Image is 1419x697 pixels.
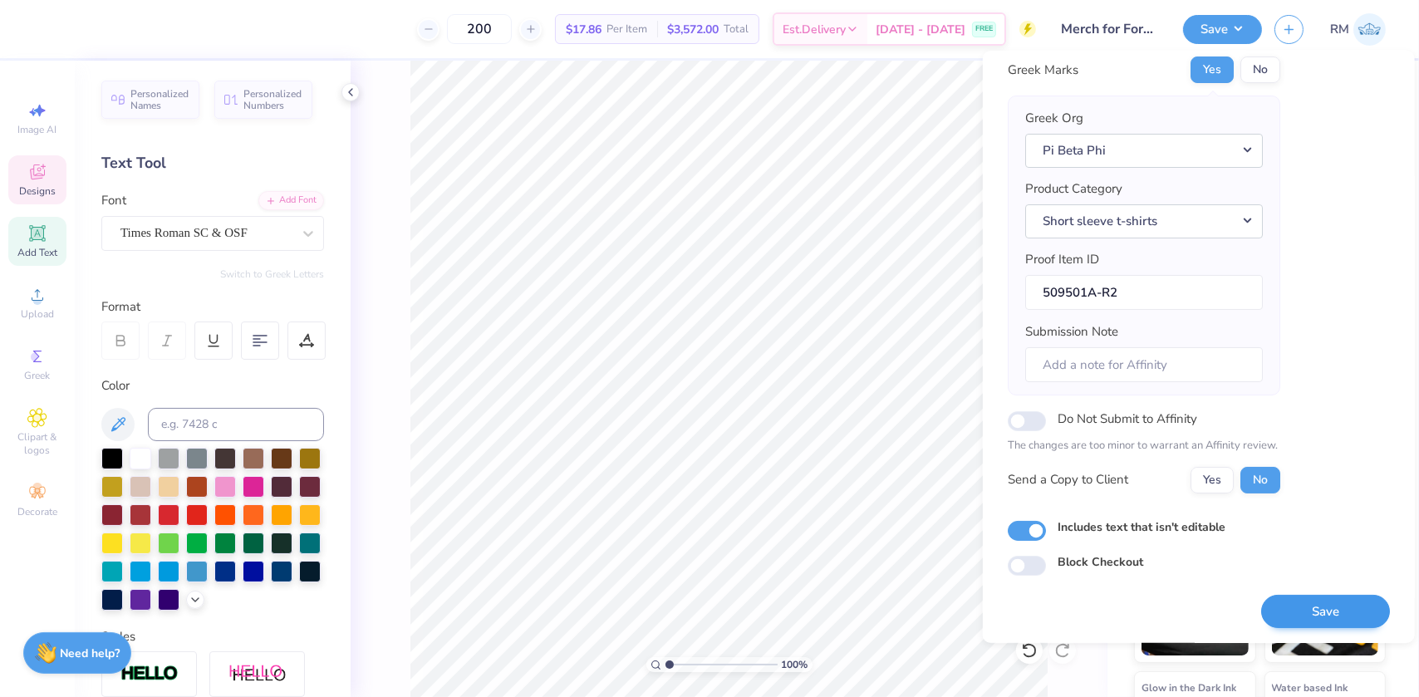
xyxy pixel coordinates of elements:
[101,152,324,174] div: Text Tool
[447,14,512,44] input: – –
[606,21,647,38] span: Per Item
[566,21,601,38] span: $17.86
[1008,438,1280,454] p: The changes are too minor to warrant an Affinity review.
[61,645,120,661] strong: Need help?
[101,627,324,646] div: Styles
[228,664,287,685] img: Shadow
[1191,56,1234,83] button: Yes
[1025,204,1263,237] button: Short sleeve t-shirts
[1272,679,1348,696] span: Water based Ink
[783,21,846,38] span: Est. Delivery
[1008,470,1128,489] div: Send a Copy to Client
[1240,466,1280,493] button: No
[1025,179,1122,199] label: Product Category
[1025,133,1263,167] button: Pi Beta Phi
[101,376,324,395] div: Color
[1058,518,1225,535] label: Includes text that isn't editable
[1048,12,1171,46] input: Untitled Design
[1240,56,1280,83] button: No
[1008,61,1078,80] div: Greek Marks
[25,369,51,382] span: Greek
[258,191,324,210] div: Add Font
[130,88,189,111] span: Personalized Names
[1353,13,1386,46] img: Roberta Manuel
[148,408,324,441] input: e.g. 7428 c
[243,88,302,111] span: Personalized Numbers
[19,184,56,198] span: Designs
[1058,553,1143,571] label: Block Checkout
[1191,466,1234,493] button: Yes
[1183,15,1262,44] button: Save
[17,246,57,259] span: Add Text
[1025,109,1083,128] label: Greek Org
[1142,679,1236,696] span: Glow in the Dark Ink
[1025,250,1099,269] label: Proof Item ID
[220,268,324,281] button: Switch to Greek Letters
[1025,346,1263,382] input: Add a note for Affinity
[101,191,126,210] label: Font
[724,21,749,38] span: Total
[17,505,57,518] span: Decorate
[667,21,719,38] span: $3,572.00
[782,657,808,672] span: 100 %
[1330,20,1349,39] span: RM
[1330,13,1386,46] a: RM
[21,307,54,321] span: Upload
[975,23,993,35] span: FREE
[1025,322,1118,341] label: Submission Note
[8,430,66,457] span: Clipart & logos
[18,123,57,136] span: Image AI
[876,21,965,38] span: [DATE] - [DATE]
[101,297,326,317] div: Format
[1261,594,1390,628] button: Save
[120,665,179,684] img: Stroke
[1058,408,1197,429] label: Do Not Submit to Affinity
